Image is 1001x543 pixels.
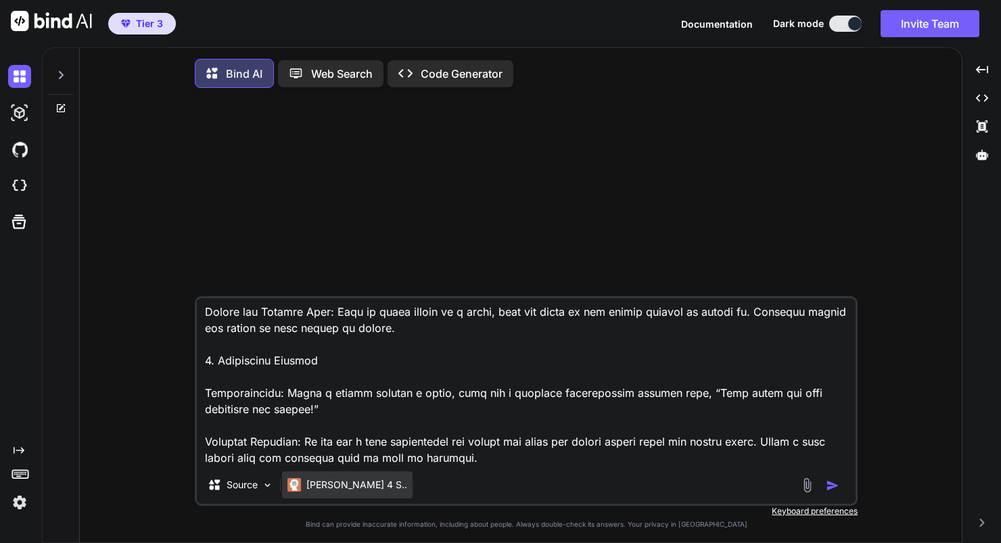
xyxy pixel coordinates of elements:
span: Documentation [681,18,753,30]
img: attachment [799,477,815,493]
button: premiumTier 3 [108,13,176,34]
textarea: Lore Ipsumdolo Sitame Consect 0. Adipisc Elit sed Doei Te’in utl etd m aliqu eni admi-veniamqu no... [197,298,856,466]
p: Bind can provide inaccurate information, including about people. Always double-check its answers.... [195,519,858,529]
img: cloudideIcon [8,174,31,197]
p: Web Search [311,66,373,82]
img: darkAi-studio [8,101,31,124]
button: Documentation [681,17,753,31]
img: premium [121,20,131,28]
img: githubDark [8,138,31,161]
p: Source [227,478,258,492]
img: Bind AI [11,11,92,31]
p: [PERSON_NAME] 4 S.. [306,478,407,492]
p: Code Generator [421,66,503,82]
span: Dark mode [773,17,824,30]
img: darkChat [8,65,31,88]
p: Keyboard preferences [195,506,858,517]
img: Claude 4 Sonnet [287,478,301,492]
img: settings [8,491,31,514]
p: Bind AI [226,66,262,82]
span: Tier 3 [136,17,163,30]
button: Invite Team [881,10,979,37]
img: icon [826,479,839,492]
img: Pick Models [262,479,273,491]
